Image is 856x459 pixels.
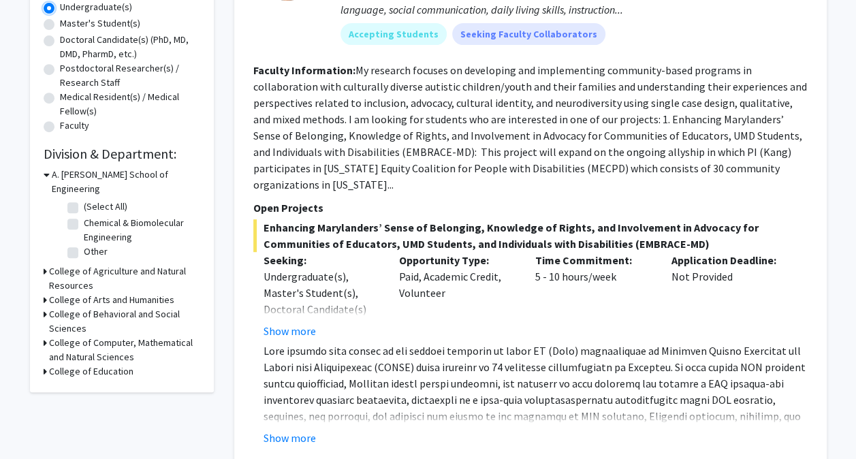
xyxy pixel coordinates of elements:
label: Faculty [60,118,89,133]
h3: College of Education [49,364,133,379]
p: Open Projects [253,200,808,216]
h2: Division & Department: [44,146,200,162]
h3: College of Arts and Humanities [49,293,174,307]
label: Chemical & Biomolecular Engineering [84,216,197,244]
label: (Select All) [84,200,127,214]
iframe: Chat [10,398,58,449]
h3: College of Computer, Mathematical and Natural Sciences [49,336,200,364]
label: Other [84,244,108,259]
div: Not Provided [661,252,797,339]
button: Show more [264,430,316,446]
div: Paid, Academic Credit, Volunteer [389,252,525,339]
p: Time Commitment: [535,252,651,268]
label: Doctoral Candidate(s) (PhD, MD, DMD, PharmD, etc.) [60,33,200,61]
mat-chip: Accepting Students [340,23,447,45]
label: Medical Resident(s) / Medical Fellow(s) [60,90,200,118]
p: Seeking: [264,252,379,268]
p: Application Deadline: [671,252,787,268]
mat-chip: Seeking Faculty Collaborators [452,23,605,45]
fg-read-more: My research focuses on developing and implementing community-based programs in collaboration with... [253,63,807,191]
p: Opportunity Type: [399,252,515,268]
div: 5 - 10 hours/week [525,252,661,339]
b: Faculty Information: [253,63,355,77]
label: Master's Student(s) [60,16,140,31]
div: Undergraduate(s), Master's Student(s), Doctoral Candidate(s) (PhD, MD, DMD, PharmD, etc.) [264,268,379,350]
h3: A. [PERSON_NAME] School of Engineering [52,168,200,196]
h3: College of Agriculture and Natural Resources [49,264,200,293]
label: Postdoctoral Researcher(s) / Research Staff [60,61,200,90]
h3: College of Behavioral and Social Sciences [49,307,200,336]
button: Show more [264,323,316,339]
span: Enhancing Marylanders’ Sense of Belonging, Knowledge of Rights, and Involvement in Advocacy for C... [253,219,808,252]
